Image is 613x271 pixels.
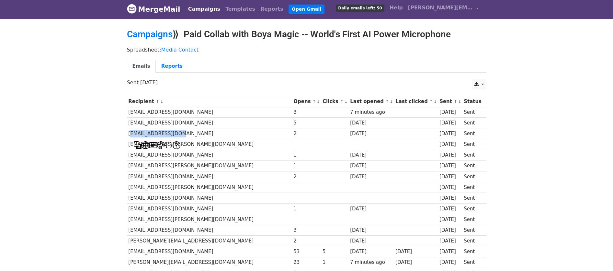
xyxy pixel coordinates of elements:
th: Status [462,96,483,107]
div: [DATE] [439,248,461,255]
div: [DATE] [439,151,461,159]
a: Reports [156,60,188,73]
td: [EMAIL_ADDRESS][DOMAIN_NAME] [127,128,292,139]
td: [EMAIL_ADDRESS][DOMAIN_NAME] [127,107,292,118]
div: [DATE] [350,130,392,137]
a: ↑ [385,99,389,104]
a: Campaigns [127,29,173,40]
td: [EMAIL_ADDRESS][DOMAIN_NAME] [127,150,292,160]
td: Sent [462,182,483,193]
td: Sent [462,128,483,139]
td: [EMAIL_ADDRESS][DOMAIN_NAME] [127,204,292,214]
td: [EMAIL_ADDRESS][DOMAIN_NAME] [127,246,292,257]
th: Sent [438,96,462,107]
div: 2 [293,130,319,137]
td: Sent [462,246,483,257]
a: ↑ [454,99,457,104]
div: 5 [293,119,319,127]
a: Reports [258,3,286,16]
div: 2 [293,173,319,181]
div: [DATE] [350,205,392,213]
a: Campaigns [186,3,223,16]
td: Sent [462,118,483,128]
div: [DATE] [350,151,392,159]
th: Recipient [127,96,292,107]
td: Sent [462,236,483,246]
a: MergeMail [127,2,180,16]
a: Help [387,1,405,14]
div: [DATE] [439,227,461,234]
th: Opens [292,96,321,107]
div: [DATE] [439,162,461,170]
td: Sent [462,107,483,118]
a: ↓ [458,99,461,104]
iframe: Chat Widget [581,240,613,271]
div: [DATE] [439,109,461,116]
a: [PERSON_NAME][EMAIL_ADDRESS][DOMAIN_NAME] [405,1,481,17]
a: Daily emails left: 50 [333,1,387,14]
td: Sent [462,193,483,203]
span: [PERSON_NAME][EMAIL_ADDRESS][DOMAIN_NAME] [408,4,473,12]
div: 3 [293,109,319,116]
td: Sent [462,204,483,214]
a: Templates [223,3,258,16]
div: [DATE] [439,184,461,191]
th: Last opened [348,96,394,107]
td: Sent [462,214,483,225]
div: 1 [293,151,319,159]
h2: ⟫ Paid Collab with Boya Magic -- World's First AI Power Microphone [127,29,486,40]
p: Sent [DATE] [127,79,486,86]
div: 23 [293,259,319,266]
div: [DATE] [439,130,461,137]
a: ↑ [312,99,316,104]
div: 7 minutes ago [350,259,392,266]
td: Sent [462,257,483,268]
div: 5 [323,248,347,255]
img: MergeMail logo [127,4,137,14]
a: Emails [127,60,156,73]
div: 1 [293,205,319,213]
div: [DATE] [350,119,392,127]
div: [DATE] [439,119,461,127]
div: [DATE] [439,194,461,202]
div: [DATE] [395,259,436,266]
td: [EMAIL_ADDRESS][PERSON_NAME][DOMAIN_NAME] [127,214,292,225]
td: [EMAIL_ADDRESS][PERSON_NAME][DOMAIN_NAME] [127,160,292,171]
td: Sent [462,150,483,160]
td: [PERSON_NAME][EMAIL_ADDRESS][DOMAIN_NAME] [127,236,292,246]
div: [DATE] [350,173,392,181]
a: ↓ [317,99,320,104]
td: Sent [462,171,483,182]
div: 2 [293,237,319,245]
div: [DATE] [350,248,392,255]
div: [DATE] [395,248,436,255]
a: ↑ [340,99,344,104]
a: Media Contact [161,47,199,53]
div: 53 [293,248,319,255]
td: [EMAIL_ADDRESS][DOMAIN_NAME] [127,171,292,182]
td: [EMAIL_ADDRESS][DOMAIN_NAME] [127,193,292,203]
td: [EMAIL_ADDRESS][DOMAIN_NAME] [127,225,292,236]
div: [DATE] [439,173,461,181]
td: [EMAIL_ADDRESS][DOMAIN_NAME] [127,118,292,128]
div: [DATE] [439,205,461,213]
div: 7 minutes ago [350,109,392,116]
td: Sent [462,225,483,236]
a: ↑ [156,99,159,104]
th: Clicks [321,96,348,107]
a: Open Gmail [289,5,324,14]
div: [DATE] [439,141,461,148]
div: 3 [293,227,319,234]
span: Daily emails left: 50 [336,5,384,12]
div: 1 [293,162,319,170]
td: [EMAIL_ADDRESS][PERSON_NAME][DOMAIN_NAME] [127,139,292,150]
div: 1 [323,259,347,266]
a: ↓ [160,99,164,104]
th: Last clicked [394,96,438,107]
div: [DATE] [350,237,392,245]
a: ↓ [434,99,437,104]
td: [EMAIL_ADDRESS][PERSON_NAME][DOMAIN_NAME] [127,182,292,193]
td: Sent [462,139,483,150]
div: [DATE] [350,162,392,170]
